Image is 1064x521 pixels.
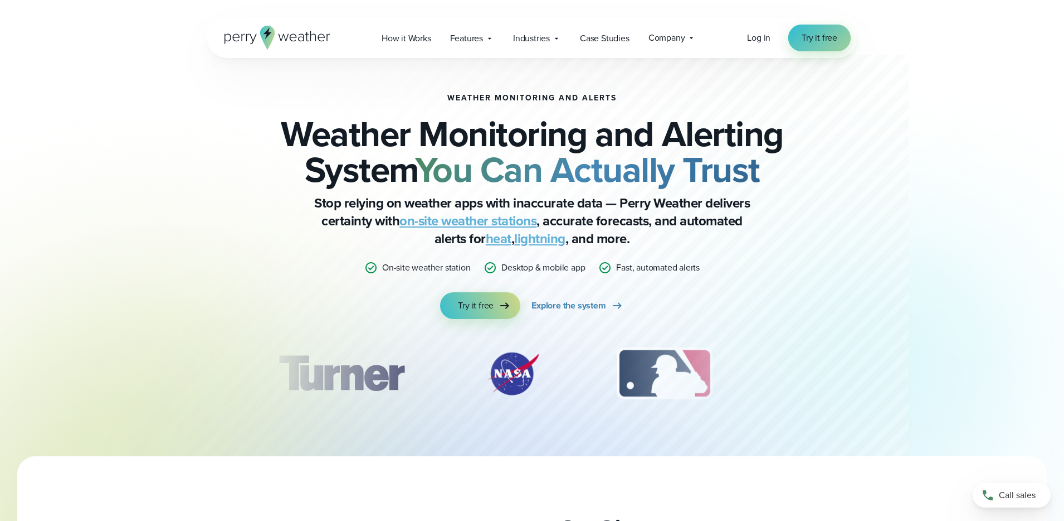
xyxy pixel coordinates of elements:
[474,346,552,402] img: NASA.svg
[382,32,431,45] span: How it Works
[514,229,565,249] a: lightning
[447,94,617,103] h1: Weather Monitoring and Alerts
[747,31,770,44] span: Log in
[777,346,866,402] img: PGA.svg
[474,346,552,402] div: 2 of 12
[399,211,536,231] a: on-site weather stations
[531,292,623,319] a: Explore the system
[616,261,700,274] p: Fast, automated alerts
[382,261,470,274] p: On-site weather station
[973,483,1051,508] a: Call sales
[802,31,837,45] span: Try it free
[262,116,802,187] h2: Weather Monitoring and Alerting System
[415,143,760,196] strong: You Can Actually Trust
[486,229,511,249] a: heat
[999,489,1036,502] span: Call sales
[606,346,723,402] img: MLB.svg
[580,32,629,45] span: Case Studies
[788,25,851,51] a: Try it free
[570,27,639,50] a: Case Studies
[513,32,550,45] span: Industries
[450,32,483,45] span: Features
[777,346,866,402] div: 4 of 12
[372,27,441,50] a: How it Works
[606,346,723,402] div: 3 of 12
[262,346,421,402] div: 1 of 12
[309,194,755,248] p: Stop relying on weather apps with inaccurate data — Perry Weather delivers certainty with , accur...
[262,346,421,402] img: Turner-Construction_1.svg
[458,299,494,312] span: Try it free
[531,299,606,312] span: Explore the system
[440,292,520,319] a: Try it free
[501,261,585,274] p: Desktop & mobile app
[648,31,685,45] span: Company
[262,346,802,407] div: slideshow
[747,31,770,45] a: Log in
